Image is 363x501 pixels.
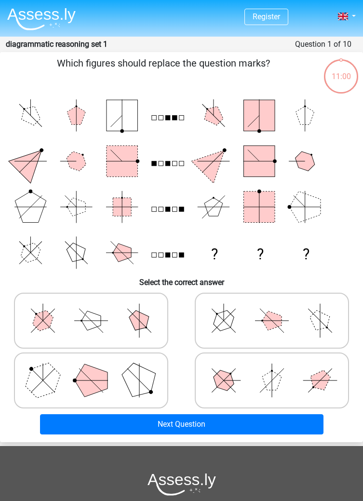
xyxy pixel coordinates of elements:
[253,12,280,21] a: Register
[4,56,323,85] p: Which figures should replace the question marks?
[7,8,76,30] img: Assessly
[6,40,108,49] strong: diagrammatic reasoning set 1
[257,246,264,263] text: ?
[295,39,351,50] div: Question 1 of 10
[303,246,309,263] text: ?
[4,276,359,287] h6: Select the correct answer
[148,473,216,496] img: Assessly logo
[211,246,218,263] text: ?
[40,414,323,434] button: Next Question
[323,58,359,82] div: 11:00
